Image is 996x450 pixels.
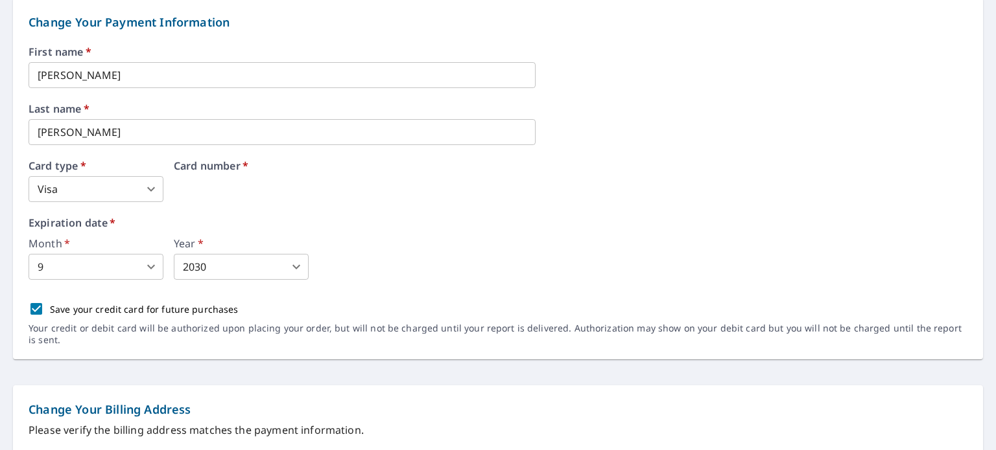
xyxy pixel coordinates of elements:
[174,238,309,249] label: Year
[50,302,239,316] p: Save your credit card for future purchases
[29,14,967,31] p: Change Your Payment Information
[29,161,163,171] label: Card type
[29,238,163,249] label: Month
[29,104,967,114] label: Last name
[174,161,536,171] label: Card number
[29,254,163,280] div: 9
[29,422,967,438] p: Please verify the billing address matches the payment information.
[29,401,967,418] p: Change Your Billing Address
[174,254,309,280] div: 2030
[29,176,163,202] div: Visa
[29,218,967,228] label: Expiration date
[29,47,967,57] label: First name
[29,322,967,346] p: Your credit or debit card will be authorized upon placing your order, but will not be charged unt...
